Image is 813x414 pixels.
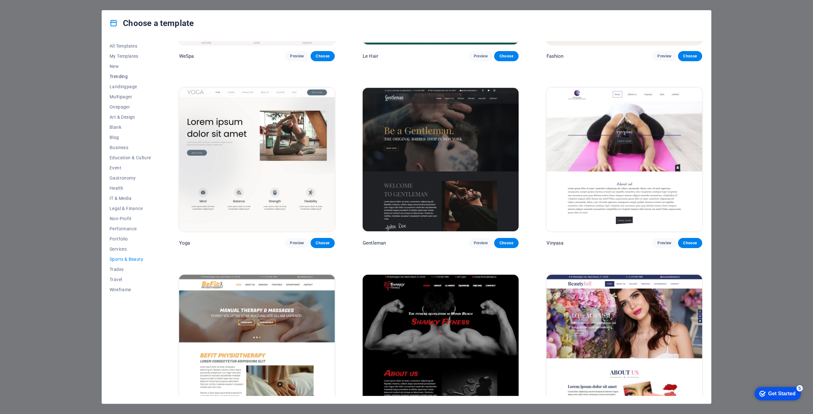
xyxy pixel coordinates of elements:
span: Blank [110,125,151,130]
button: Preview [469,238,493,248]
span: Business [110,145,151,150]
button: Trades [110,264,151,274]
h4: Choose a template [110,18,194,28]
span: Travel [110,277,151,282]
button: Choose [494,238,518,248]
p: Vinyasa [547,240,564,246]
button: Preview [652,51,676,61]
span: Landingpage [110,84,151,89]
span: Event [110,165,151,170]
button: Art & Design [110,112,151,122]
span: Choose [316,240,330,246]
button: Legal & Finance [110,203,151,214]
button: Preview [285,238,309,248]
span: Blog [110,135,151,140]
button: All Templates [110,41,151,51]
span: My Templates [110,54,151,59]
span: Sports & Beauty [110,257,151,262]
p: WeSpa [179,53,194,59]
button: Business [110,142,151,153]
p: Fashion [547,53,564,59]
button: Preview [652,238,676,248]
button: Gastronomy [110,173,151,183]
span: Education & Culture [110,155,151,160]
button: Preview [469,51,493,61]
img: Gentleman [363,88,518,231]
span: Preview [290,240,304,246]
span: Choose [499,240,513,246]
span: Preview [657,240,671,246]
button: Multipager [110,92,151,102]
div: Get Started 5 items remaining, 0% complete [5,3,51,16]
button: Performance [110,224,151,234]
span: Preview [474,54,488,59]
button: Blank [110,122,151,132]
button: Choose [678,51,702,61]
button: Blog [110,132,151,142]
p: Gentleman [363,240,386,246]
span: All Templates [110,43,151,49]
span: Art & Design [110,115,151,120]
span: Preview [290,54,304,59]
span: Choose [316,54,330,59]
img: Yoga [179,88,335,231]
button: Travel [110,274,151,285]
span: Onepager [110,104,151,109]
button: Choose [311,238,335,248]
span: Choose [683,240,697,246]
span: Performance [110,226,151,231]
span: Choose [499,54,513,59]
button: Event [110,163,151,173]
span: IT & Media [110,196,151,201]
span: Choose [683,54,697,59]
img: Vinyasa [547,88,702,231]
button: Education & Culture [110,153,151,163]
button: Choose [678,238,702,248]
button: Landingpage [110,82,151,92]
span: Multipager [110,94,151,99]
button: Trending [110,71,151,82]
button: IT & Media [110,193,151,203]
p: Yoga [179,240,190,246]
span: Portfolio [110,236,151,241]
div: 5 [47,1,53,8]
button: Non-Profit [110,214,151,224]
button: New [110,61,151,71]
span: Health [110,186,151,191]
button: Services [110,244,151,254]
span: Preview [657,54,671,59]
button: Portfolio [110,234,151,244]
span: New [110,64,151,69]
span: Trades [110,267,151,272]
button: My Templates [110,51,151,61]
span: Legal & Finance [110,206,151,211]
button: Onepager [110,102,151,112]
p: Le Hair [363,53,378,59]
span: Non-Profit [110,216,151,221]
div: Get Started [19,7,46,13]
button: Health [110,183,151,193]
span: Services [110,246,151,252]
button: Wireframe [110,285,151,295]
span: Preview [474,240,488,246]
button: Preview [285,51,309,61]
button: Choose [494,51,518,61]
span: Wireframe [110,287,151,292]
span: Trending [110,74,151,79]
span: Gastronomy [110,175,151,181]
button: Sports & Beauty [110,254,151,264]
button: Choose [311,51,335,61]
